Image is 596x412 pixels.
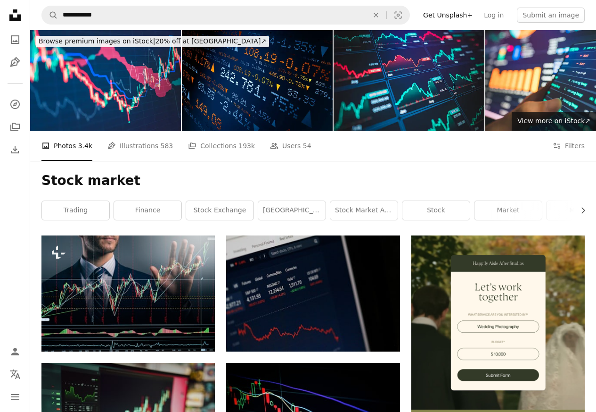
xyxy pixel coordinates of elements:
[6,140,24,159] a: Download History
[114,201,181,220] a: finance
[41,235,215,352] img: smart caucasian businessman hand touch invisible stock chart market screen dark background busine...
[30,30,275,53] a: Browse premium images on iStock|20% off at [GEOGRAPHIC_DATA]↗
[574,201,585,220] button: scroll list to the right
[330,201,398,220] a: stock market and exchange
[270,131,311,161] a: Users 54
[226,289,400,298] a: a close-up of a screen
[41,289,215,298] a: smart caucasian businessman hand touch invisible stock chart market screen dark background busine...
[512,112,596,131] a: View more on iStock↗
[41,6,410,25] form: Find visuals sitewide
[478,8,509,23] a: Log in
[258,201,326,220] a: [GEOGRAPHIC_DATA]
[226,235,400,352] img: a close-up of a screen
[6,53,24,72] a: Illustrations
[474,201,542,220] a: market
[182,30,333,131] img: Abstract stock market ticker with prices, percentage changes.
[402,201,470,220] a: stock
[417,8,478,23] a: Get Unsplash+
[6,342,24,361] a: Log in / Sign up
[238,141,255,151] span: 193k
[42,201,109,220] a: trading
[6,387,24,406] button: Menu
[411,235,585,409] img: file-1747939393036-2c53a76c450aimage
[334,30,484,131] img: stock market crashes, AI-driven trading, and real-time financial analytics.
[6,365,24,384] button: Language
[6,30,24,49] a: Photos
[553,131,585,161] button: Filters
[517,8,585,23] button: Submit an image
[6,95,24,114] a: Explore
[366,6,386,24] button: Clear
[41,172,585,189] h1: Stock market
[6,118,24,136] a: Collections
[107,131,173,161] a: Illustrations 583
[39,37,266,45] span: 20% off at [GEOGRAPHIC_DATA] ↗
[188,131,255,161] a: Collections 193k
[186,201,253,220] a: stock exchange
[161,141,173,151] span: 583
[517,117,590,125] span: View more on iStock ↗
[42,6,58,24] button: Search Unsplash
[387,6,409,24] button: Visual search
[303,141,311,151] span: 54
[39,37,155,45] span: Browse premium images on iStock |
[30,30,181,131] img: Robot investment monitoring market volatility in financial market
